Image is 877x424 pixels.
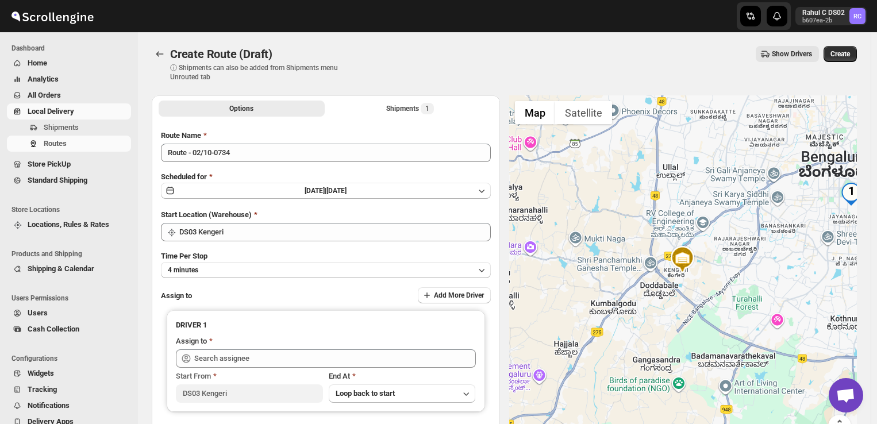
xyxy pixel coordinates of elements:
[515,101,555,124] button: Show street map
[28,264,94,273] span: Shipping & Calendar
[7,71,131,87] button: Analytics
[161,131,201,140] span: Route Name
[326,187,347,195] span: [DATE]
[28,401,70,410] span: Notifications
[418,287,491,303] button: Add More Driver
[824,46,857,62] button: Create
[170,47,272,61] span: Create Route (Draft)
[179,223,491,241] input: Search location
[11,205,132,214] span: Store Locations
[425,104,429,113] span: 1
[229,104,253,113] span: Options
[329,371,476,382] div: End At
[161,291,192,300] span: Assign to
[28,309,48,317] span: Users
[756,46,819,62] button: Show Drivers
[802,17,845,24] p: b607ea-2b
[152,46,168,62] button: Routes
[772,49,812,59] span: Show Drivers
[161,172,207,181] span: Scheduled for
[305,187,326,195] span: [DATE] |
[176,319,476,331] h3: DRIVER 1
[28,176,87,184] span: Standard Shipping
[7,365,131,381] button: Widgets
[795,7,867,25] button: User menu
[11,354,132,363] span: Configurations
[194,349,476,368] input: Search assignee
[28,75,59,83] span: Analytics
[7,398,131,414] button: Notifications
[28,59,47,67] span: Home
[853,13,861,20] text: RC
[829,378,863,413] div: Open chat
[9,2,95,30] img: ScrollEngine
[28,369,54,377] span: Widgets
[7,120,131,136] button: Shipments
[11,249,132,259] span: Products and Shipping
[161,210,252,219] span: Start Location (Warehouse)
[7,381,131,398] button: Tracking
[28,220,109,229] span: Locations, Rules & Rates
[168,265,198,275] span: 4 minutes
[28,107,74,115] span: Local Delivery
[170,63,351,82] p: ⓘ Shipments can also be added from Shipments menu Unrouted tab
[434,291,484,300] span: Add More Driver
[849,8,866,24] span: Rahul C DS02
[176,336,207,347] div: Assign to
[28,385,57,394] span: Tracking
[7,261,131,277] button: Shipping & Calendar
[28,91,61,99] span: All Orders
[44,139,67,148] span: Routes
[161,144,491,162] input: Eg: Bengaluru Route
[161,252,207,260] span: Time Per Stop
[802,8,845,17] p: Rahul C DS02
[7,321,131,337] button: Cash Collection
[555,101,612,124] button: Show satellite imagery
[161,183,491,199] button: [DATE]|[DATE]
[176,372,211,380] span: Start From
[11,294,132,303] span: Users Permissions
[336,389,395,398] span: Loop back to start
[7,305,131,321] button: Users
[11,44,132,53] span: Dashboard
[7,87,131,103] button: All Orders
[44,123,79,132] span: Shipments
[161,262,491,278] button: 4 minutes
[386,103,434,114] div: Shipments
[7,217,131,233] button: Locations, Rules & Rates
[327,101,493,117] button: Selected Shipments
[329,384,476,403] button: Loop back to start
[7,136,131,152] button: Routes
[159,101,325,117] button: All Route Options
[840,183,863,206] div: 1
[28,160,71,168] span: Store PickUp
[7,55,131,71] button: Home
[830,49,850,59] span: Create
[28,325,79,333] span: Cash Collection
